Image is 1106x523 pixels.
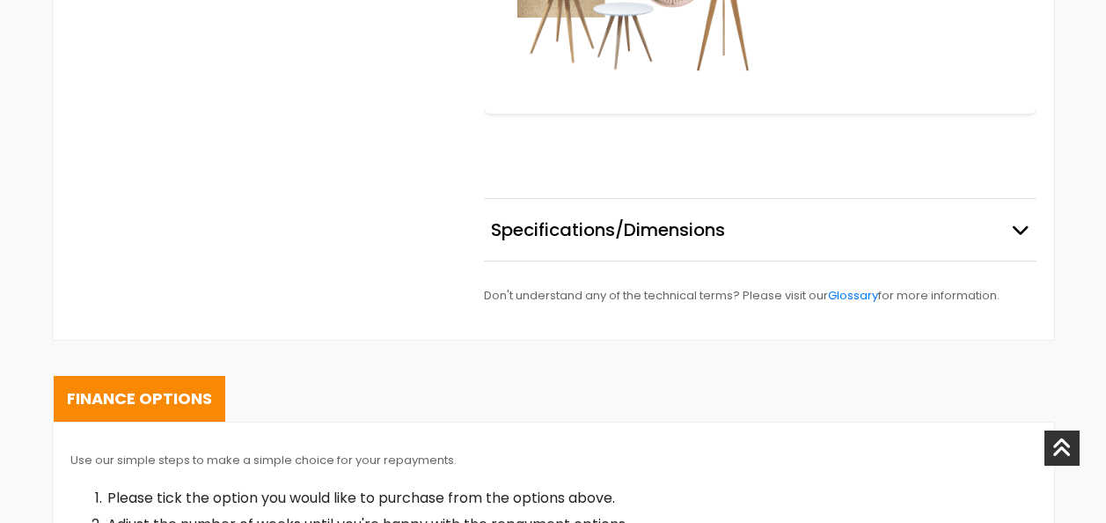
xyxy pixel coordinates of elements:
button: Specifications/Dimensions [484,199,1036,261]
p: Use our simple steps to make a simple choice for your repayments. [70,449,1036,471]
li: Please tick the option you would like to purchase from the options above. [106,485,1036,512]
span: Specifications/Dimensions [491,217,725,243]
a: Glossary [828,287,878,304]
a: Finance Options [54,376,225,422]
p: Don't understand any of the technical terms? Please visit our for more information. [484,284,1036,308]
